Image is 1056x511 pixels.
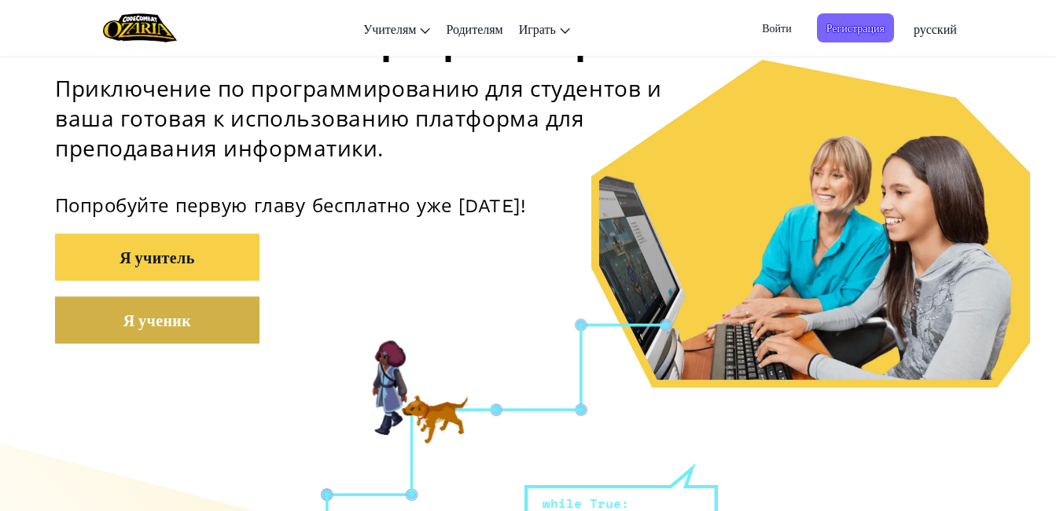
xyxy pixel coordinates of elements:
[363,20,417,37] span: Учителям
[914,20,957,37] span: русский
[355,7,439,50] a: Учителям
[55,296,259,344] button: Я ученик
[511,7,578,50] a: Играть
[103,12,176,44] a: Ozaria от логотипа CodeCombat
[438,7,510,50] a: Родителям
[906,7,965,50] a: русский
[752,13,800,42] button: Войти
[55,17,1001,61] h1: Увлекательное Программирование
[519,20,556,37] span: Играть
[103,12,176,44] img: Дом
[55,194,1001,218] p: Попробуйте первую главу бесплатно уже [DATE]!
[55,73,689,163] h2: Приключение по программированию для студентов и ваша готовая к использованию платформа для препод...
[55,233,259,281] button: Я учитель
[817,13,894,42] button: Регистрация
